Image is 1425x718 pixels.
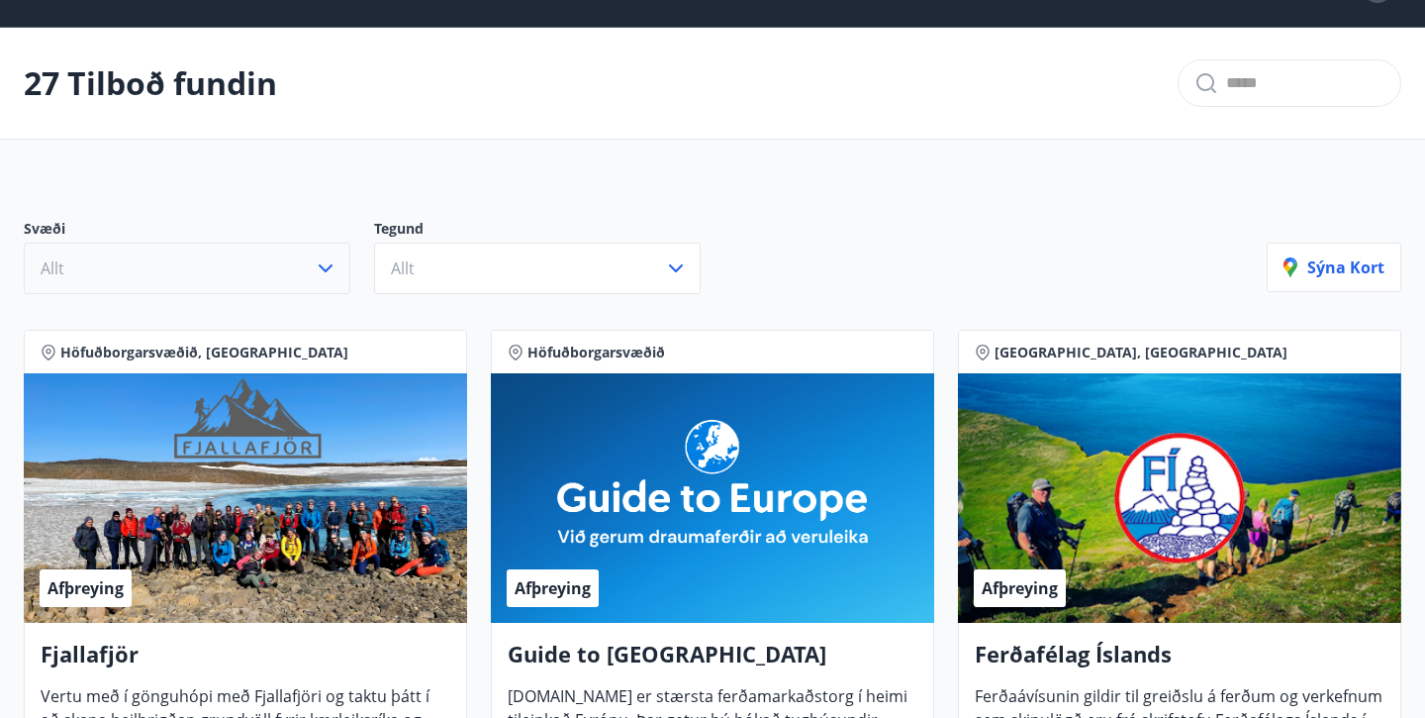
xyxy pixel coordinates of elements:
h4: Guide to [GEOGRAPHIC_DATA] [508,639,917,684]
h4: Ferðafélag Íslands [975,639,1384,684]
span: Höfuðborgarsvæðið, [GEOGRAPHIC_DATA] [60,343,348,362]
span: Afþreying [515,577,591,599]
button: Allt [374,243,701,294]
p: Sýna kort [1283,256,1384,278]
p: Tegund [374,219,724,243]
span: Afþreying [982,577,1058,599]
span: Allt [41,257,64,279]
p: Svæði [24,219,374,243]
span: Afþreying [47,577,124,599]
h4: Fjallafjör [41,639,450,684]
p: 27 Tilboð fundin [24,61,277,105]
span: Allt [391,257,415,279]
button: Allt [24,243,350,294]
button: Sýna kort [1267,243,1401,292]
span: [GEOGRAPHIC_DATA], [GEOGRAPHIC_DATA] [995,343,1287,362]
span: Höfuðborgarsvæðið [527,343,665,362]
